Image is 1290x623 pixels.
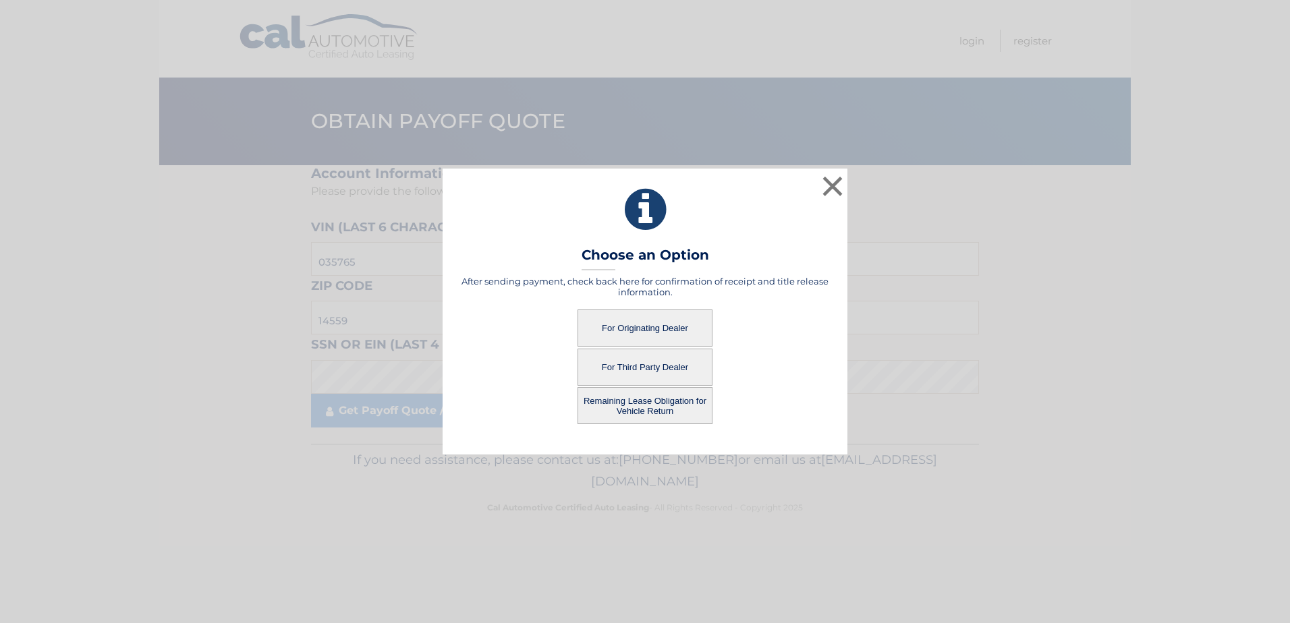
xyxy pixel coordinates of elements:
button: Remaining Lease Obligation for Vehicle Return [578,387,712,424]
h3: Choose an Option [582,247,709,270]
h5: After sending payment, check back here for confirmation of receipt and title release information. [459,276,831,297]
button: For Originating Dealer [578,309,712,347]
button: For Third Party Dealer [578,349,712,386]
button: × [819,173,846,200]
